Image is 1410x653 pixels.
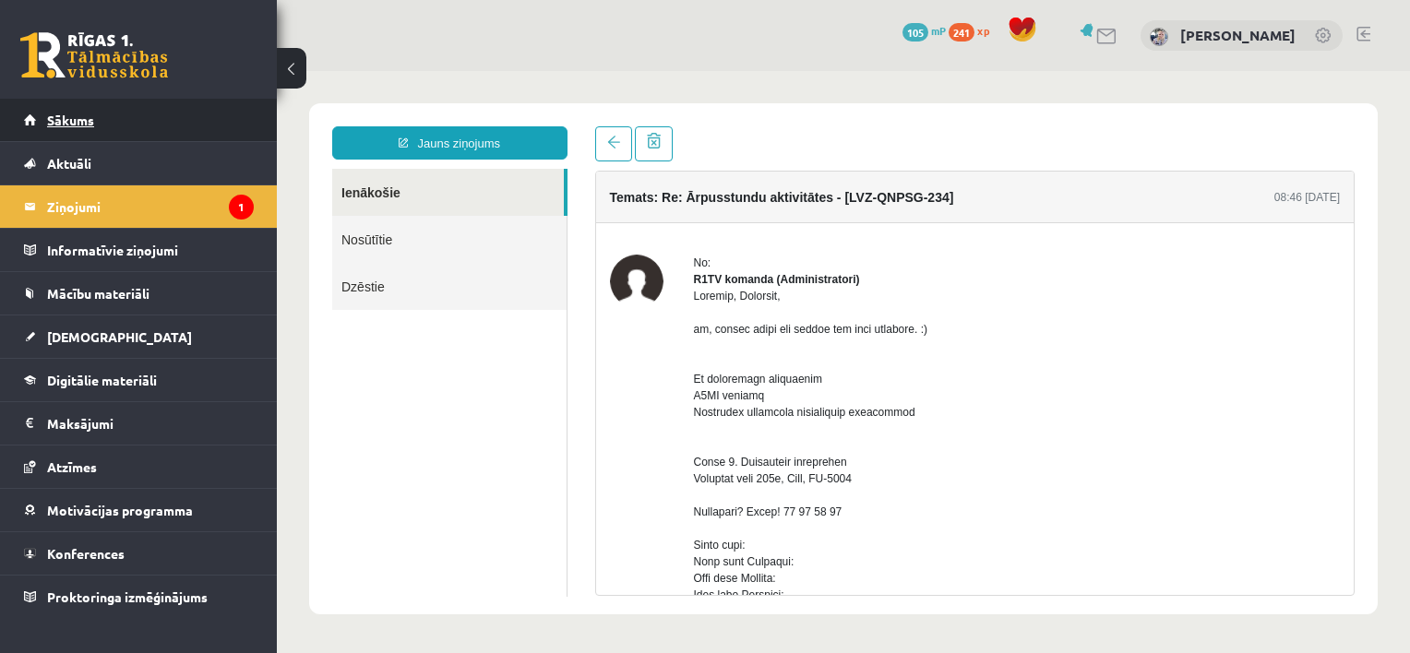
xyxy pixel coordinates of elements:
a: Sākums [24,99,254,141]
span: Konferences [47,545,125,562]
span: 241 [949,23,974,42]
span: Sākums [47,112,94,128]
img: Kristīne Vītola [1150,28,1168,46]
img: R1TV komanda [333,184,387,237]
a: Jauns ziņojums [55,55,291,89]
a: Informatīvie ziņojumi [24,229,254,271]
span: mP [931,23,946,38]
a: Proktoringa izmēģinājums [24,576,254,618]
a: [PERSON_NAME] [1180,26,1296,44]
span: Proktoringa izmēģinājums [47,588,208,605]
i: 1 [229,195,254,220]
a: Rīgas 1. Tālmācības vidusskola [20,32,168,78]
legend: Informatīvie ziņojumi [47,229,254,271]
strong: R1TV komanda (Administratori) [417,202,583,215]
a: 241 xp [949,23,998,38]
span: xp [977,23,989,38]
a: Dzēstie [55,192,290,239]
span: Digitālie materiāli [47,372,157,388]
span: 105 [902,23,928,42]
a: Atzīmes [24,445,254,488]
div: 08:46 [DATE] [998,118,1063,135]
a: 105 mP [902,23,946,38]
a: Nosūtītie [55,145,290,192]
a: Motivācijas programma [24,489,254,531]
a: Digitālie materiāli [24,359,254,401]
a: Konferences [24,532,254,575]
a: Aktuāli [24,142,254,184]
h4: Temats: Re: Ārpusstundu aktivitātes - [LVZ-QNPSG-234] [333,119,677,134]
a: [DEMOGRAPHIC_DATA] [24,315,254,358]
span: Aktuāli [47,155,91,172]
a: Maksājumi [24,402,254,445]
div: No: [417,184,1064,200]
span: Mācību materiāli [47,285,149,302]
span: Atzīmes [47,458,97,475]
span: [DEMOGRAPHIC_DATA] [47,328,192,345]
legend: Ziņojumi [47,185,254,228]
a: Ziņojumi1 [24,185,254,228]
a: Mācību materiāli [24,272,254,315]
a: Ienākošie [55,98,287,145]
span: Motivācijas programma [47,502,193,518]
legend: Maksājumi [47,402,254,445]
